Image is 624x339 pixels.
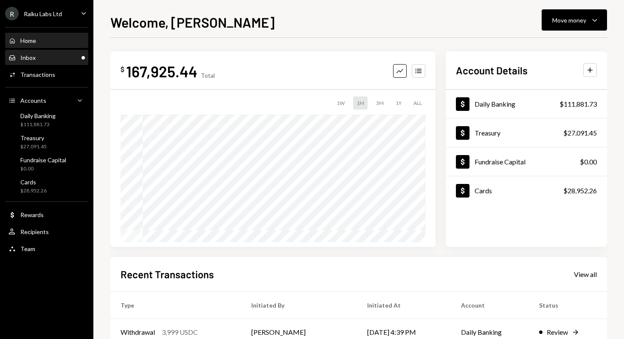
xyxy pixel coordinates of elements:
[410,96,425,110] div: ALL
[162,327,198,337] div: 3,999 USDC
[5,93,88,108] a: Accounts
[475,186,492,195] div: Cards
[24,10,62,17] div: Raiku Labs Ltd
[126,62,197,81] div: 167,925.44
[20,37,36,44] div: Home
[333,96,348,110] div: 1W
[201,72,215,79] div: Total
[20,134,47,141] div: Treasury
[5,176,88,196] a: Cards$28,952.26
[20,112,56,119] div: Daily Banking
[580,157,597,167] div: $0.00
[110,291,241,319] th: Type
[542,9,607,31] button: Move money
[563,128,597,138] div: $27,091.45
[20,156,66,164] div: Fundraise Capital
[20,143,47,150] div: $27,091.45
[241,291,357,319] th: Initiated By
[529,291,607,319] th: Status
[20,165,66,172] div: $0.00
[5,7,19,20] div: R
[121,267,214,281] h2: Recent Transactions
[574,269,597,279] a: View all
[456,63,528,77] h2: Account Details
[446,176,607,205] a: Cards$28,952.26
[563,186,597,196] div: $28,952.26
[5,33,88,48] a: Home
[5,241,88,256] a: Team
[20,228,49,235] div: Recipients
[5,207,88,222] a: Rewards
[5,67,88,82] a: Transactions
[5,224,88,239] a: Recipients
[446,119,607,147] a: Treasury$27,091.45
[373,96,387,110] div: 3M
[559,99,597,109] div: $111,881.73
[20,97,46,104] div: Accounts
[121,65,124,73] div: $
[475,100,515,108] div: Daily Banking
[552,16,586,25] div: Move money
[446,90,607,118] a: Daily Banking$111,881.73
[20,71,55,78] div: Transactions
[5,154,88,174] a: Fundraise Capital$0.00
[110,14,275,31] h1: Welcome, [PERSON_NAME]
[5,132,88,152] a: Treasury$27,091.45
[357,291,451,319] th: Initiated At
[20,245,35,252] div: Team
[20,178,47,186] div: Cards
[475,129,500,137] div: Treasury
[20,211,44,218] div: Rewards
[446,147,607,176] a: Fundraise Capital$0.00
[20,54,36,61] div: Inbox
[451,291,529,319] th: Account
[5,50,88,65] a: Inbox
[475,158,526,166] div: Fundraise Capital
[20,187,47,195] div: $28,952.26
[547,327,568,337] div: Review
[5,110,88,130] a: Daily Banking$111,881.73
[392,96,405,110] div: 1Y
[574,270,597,279] div: View all
[20,121,56,128] div: $111,881.73
[121,327,155,337] div: Withdrawal
[353,96,368,110] div: 1M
